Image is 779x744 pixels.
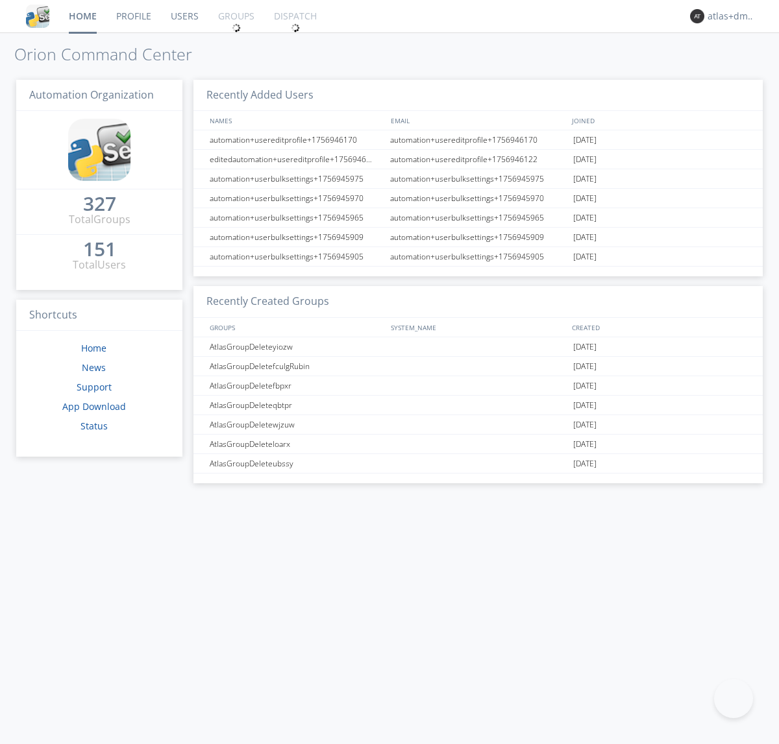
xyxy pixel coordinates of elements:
[29,88,154,102] span: Automation Organization
[206,130,386,149] div: automation+usereditprofile+1756946170
[569,318,750,337] div: CREATED
[387,150,570,169] div: automation+usereditprofile+1756946122
[193,396,763,415] a: AtlasGroupDeleteqbtpr[DATE]
[16,300,182,331] h3: Shortcuts
[573,169,597,189] span: [DATE]
[193,189,763,208] a: automation+userbulksettings+1756945970automation+userbulksettings+1756945970[DATE]
[387,247,570,266] div: automation+userbulksettings+1756945905
[714,679,753,718] iframe: Toggle Customer Support
[81,342,106,354] a: Home
[387,189,570,208] div: automation+userbulksettings+1756945970
[387,208,570,227] div: automation+userbulksettings+1756945965
[80,420,108,432] a: Status
[62,400,126,413] a: App Download
[388,111,569,130] div: EMAIL
[206,396,386,414] div: AtlasGroupDeleteqbtpr
[206,415,386,434] div: AtlasGroupDeletewjzuw
[193,80,763,112] h3: Recently Added Users
[573,337,597,357] span: [DATE]
[206,111,384,130] div: NAMES
[291,23,300,32] img: spin.svg
[69,212,130,227] div: Total Groups
[573,415,597,435] span: [DATE]
[206,318,384,337] div: GROUPS
[26,5,49,28] img: cddb5a64eb264b2086981ab96f4c1ba7
[708,10,756,23] div: atlas+dm+only+lead
[193,208,763,228] a: automation+userbulksettings+1756945965automation+userbulksettings+1756945965[DATE]
[193,286,763,318] h3: Recently Created Groups
[573,396,597,415] span: [DATE]
[193,435,763,454] a: AtlasGroupDeleteloarx[DATE]
[193,169,763,189] a: automation+userbulksettings+1756945975automation+userbulksettings+1756945975[DATE]
[206,454,386,473] div: AtlasGroupDeleteubssy
[82,361,106,374] a: News
[573,208,597,228] span: [DATE]
[573,130,597,150] span: [DATE]
[206,376,386,395] div: AtlasGroupDeletefbpxr
[573,357,597,376] span: [DATE]
[193,130,763,150] a: automation+usereditprofile+1756946170automation+usereditprofile+1756946170[DATE]
[68,119,130,181] img: cddb5a64eb264b2086981ab96f4c1ba7
[193,247,763,267] a: automation+userbulksettings+1756945905automation+userbulksettings+1756945905[DATE]
[83,197,116,212] a: 327
[193,454,763,474] a: AtlasGroupDeleteubssy[DATE]
[206,169,386,188] div: automation+userbulksettings+1756945975
[573,189,597,208] span: [DATE]
[573,150,597,169] span: [DATE]
[193,376,763,396] a: AtlasGroupDeletefbpxr[DATE]
[388,318,569,337] div: SYSTEM_NAME
[193,150,763,169] a: editedautomation+usereditprofile+1756946122automation+usereditprofile+1756946122[DATE]
[193,228,763,247] a: automation+userbulksettings+1756945909automation+userbulksettings+1756945909[DATE]
[573,228,597,247] span: [DATE]
[232,23,241,32] img: spin.svg
[206,337,386,356] div: AtlasGroupDeleteyiozw
[206,189,386,208] div: automation+userbulksettings+1756945970
[573,454,597,474] span: [DATE]
[206,228,386,246] div: automation+userbulksettings+1756945909
[206,247,386,266] div: automation+userbulksettings+1756945905
[206,435,386,453] div: AtlasGroupDeleteloarx
[690,9,704,23] img: 373638.png
[83,243,116,258] a: 151
[77,381,112,393] a: Support
[73,258,126,272] div: Total Users
[193,415,763,435] a: AtlasGroupDeletewjzuw[DATE]
[206,357,386,376] div: AtlasGroupDeletefculgRubin
[573,247,597,267] span: [DATE]
[387,130,570,149] div: automation+usereditprofile+1756946170
[83,243,116,256] div: 151
[206,150,386,169] div: editedautomation+usereditprofile+1756946122
[569,111,750,130] div: JOINED
[573,435,597,454] span: [DATE]
[193,337,763,357] a: AtlasGroupDeleteyiozw[DATE]
[387,169,570,188] div: automation+userbulksettings+1756945975
[193,357,763,376] a: AtlasGroupDeletefculgRubin[DATE]
[83,197,116,210] div: 327
[206,208,386,227] div: automation+userbulksettings+1756945965
[573,376,597,396] span: [DATE]
[387,228,570,246] div: automation+userbulksettings+1756945909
